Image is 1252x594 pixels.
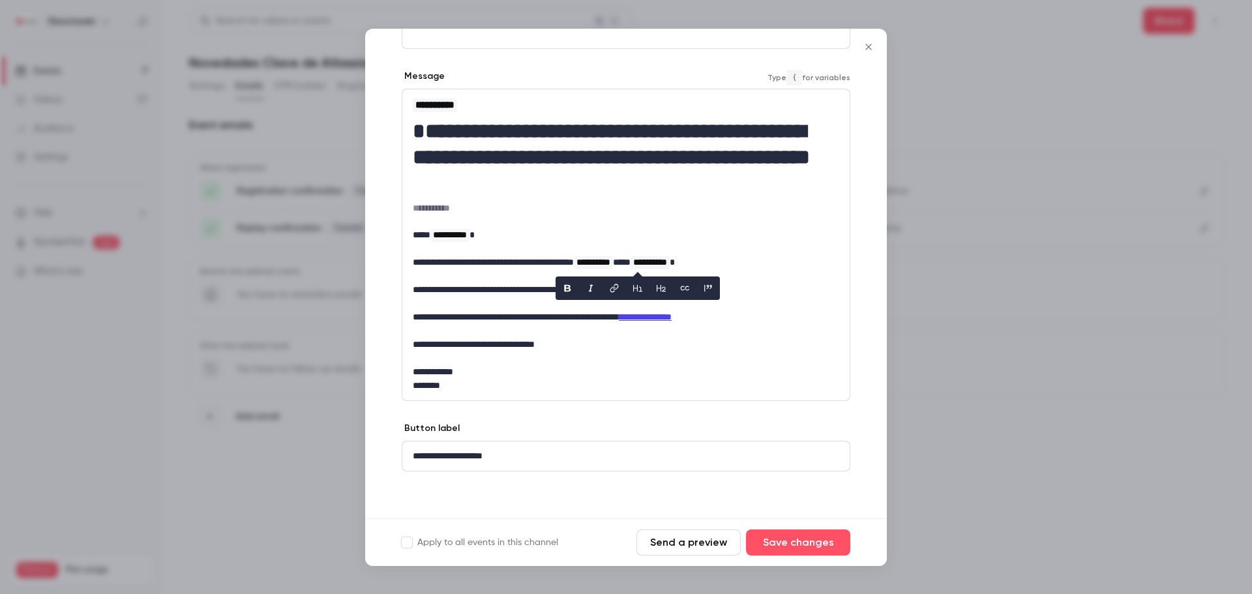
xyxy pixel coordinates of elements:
[557,278,578,299] button: bold
[768,70,850,85] span: Type for variables
[402,89,850,400] div: editor
[402,422,460,435] label: Button label
[698,278,719,299] button: blockquote
[604,278,625,299] button: link
[402,441,850,471] div: editor
[786,70,802,85] code: {
[746,529,850,556] button: Save changes
[856,34,882,60] button: Close
[636,529,741,556] button: Send a preview
[580,278,601,299] button: italic
[402,70,445,83] label: Message
[402,536,558,549] label: Apply to all events in this channel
